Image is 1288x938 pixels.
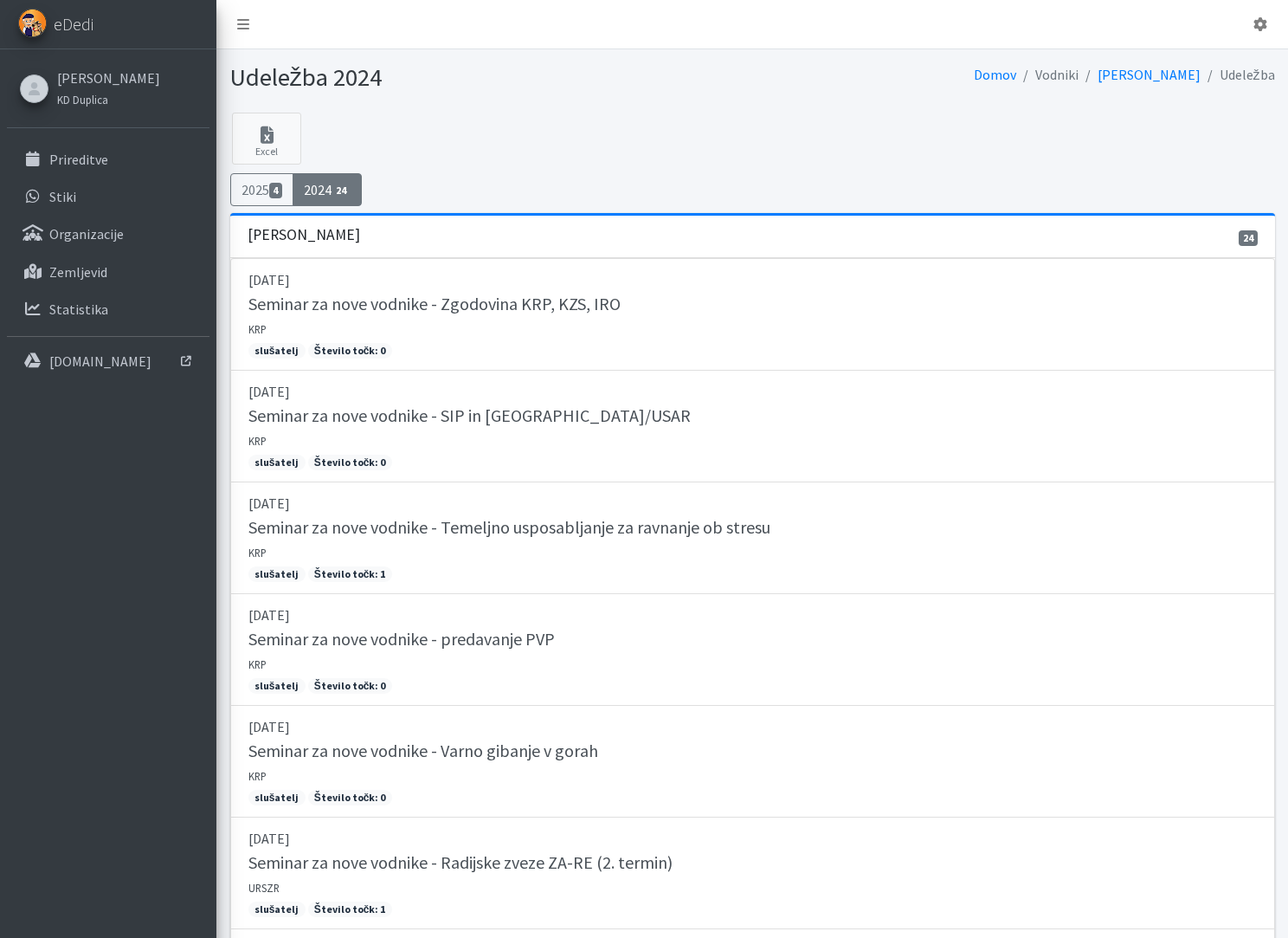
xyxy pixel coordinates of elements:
[248,790,306,805] span: slušatelj
[18,9,47,37] img: eDedi
[248,517,770,538] h5: Seminar za nove vodnike - Temeljno usposabljanje za ravnanje ob stresu
[230,173,294,206] a: 20254
[248,828,1257,849] p: [DATE]
[7,292,209,327] a: Statistika
[248,294,621,314] h5: Seminar za nove vodnike - Zgodovina KRP, KZS, IRO
[248,902,306,917] span: slušatelj
[230,818,1275,929] a: [DATE] Seminar za nove vodnike - Radijske zveze ZA-RE (2. termin) URSZR slušatelj Število točk: 1
[49,263,107,281] p: Zemljevid
[230,482,1275,594] a: [DATE] Seminar za nove vodnike - Temeljno usposabljanje za ravnanje ob stresu KRP slušatelj Števi...
[248,769,267,783] small: KRP
[248,455,306,470] span: slušatelj
[248,546,267,560] small: KRP
[248,493,1257,514] p: [DATE]
[248,605,1257,625] p: [DATE]
[230,62,746,93] h1: Udeležba 2024
[49,188,76,205] p: Stiki
[248,881,280,895] small: URSZR
[230,706,1275,818] a: [DATE] Seminar za nove vodnike - Varno gibanje v gorah KRP slušatelj Število točk: 0
[248,405,691,426] h5: Seminar za nove vodnike - SIP in [GEOGRAPHIC_DATA]/USAR
[248,269,1257,290] p: [DATE]
[1098,66,1201,83] a: [PERSON_NAME]
[230,371,1275,482] a: [DATE] Seminar za nove vodnike - SIP in [GEOGRAPHIC_DATA]/USAR KRP slušatelj Število točk: 0
[332,183,351,198] span: 24
[49,225,124,243] p: Organizacije
[57,68,160,88] a: [PERSON_NAME]
[248,716,1257,737] p: [DATE]
[49,151,108,168] p: Prireditve
[248,434,267,448] small: KRP
[308,790,392,805] span: Število točk: 0
[57,88,160,109] a: KD Duplica
[974,66,1016,83] a: Domov
[308,455,392,470] span: Število točk: 0
[248,381,1257,402] p: [DATE]
[308,343,392,359] span: Število točk: 0
[248,343,306,359] span: slušatelj
[7,142,209,177] a: Prireditve
[230,258,1275,371] a: [DATE] Seminar za nove vodnike - Zgodovina KRP, KZS, IRO KRP slušatelj Število točk: 0
[248,852,673,873] h5: Seminar za nove vodnike - Radijske zveze ZA-RE (2. termin)
[230,594,1275,706] a: [DATE] Seminar za nove vodnike - predavanje PVP KRP slušatelj Število točk: 0
[57,93,108,107] small: KD Duplica
[248,657,267,671] small: KRP
[7,179,209,214] a: Stiki
[248,226,360,244] h3: [PERSON_NAME]
[232,113,301,165] a: Excel
[49,353,151,370] p: [DOMAIN_NAME]
[248,678,306,694] span: slušatelj
[7,255,209,289] a: Zemljevid
[54,11,93,37] span: eDedi
[1239,230,1258,246] span: 24
[248,566,306,582] span: slušatelj
[308,566,392,582] span: Število točk: 1
[269,183,283,198] span: 4
[248,629,555,650] h5: Seminar za nove vodnike - predavanje PVP
[7,217,209,251] a: Organizacije
[1016,62,1079,87] li: Vodniki
[49,301,108,318] p: Statistika
[248,741,598,761] h5: Seminar za nove vodnike - Varno gibanje v gorah
[7,344,209,378] a: [DOMAIN_NAME]
[293,173,362,206] a: 202424
[308,902,392,917] span: Število točk: 1
[248,322,267,336] small: KRP
[1201,62,1275,87] li: Udeležba
[308,678,392,694] span: Število točk: 0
